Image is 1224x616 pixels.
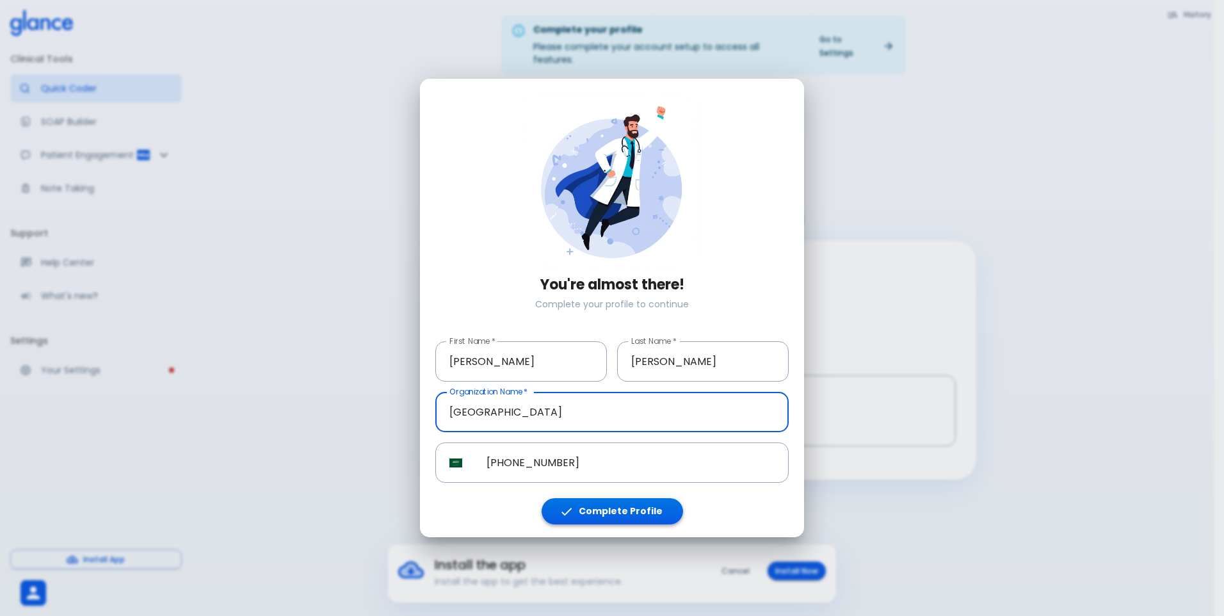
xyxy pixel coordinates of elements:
[542,498,683,524] button: Complete Profile
[449,458,462,467] img: unknown
[524,92,700,268] img: doctor
[435,298,789,311] p: Complete your profile to continue
[435,341,607,382] input: Enter your first name
[472,442,789,483] input: Phone Number
[444,451,467,474] button: Select country
[435,392,789,432] input: Enter your organization name
[617,341,789,382] input: Enter your last name
[435,277,789,293] h3: You're almost there!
